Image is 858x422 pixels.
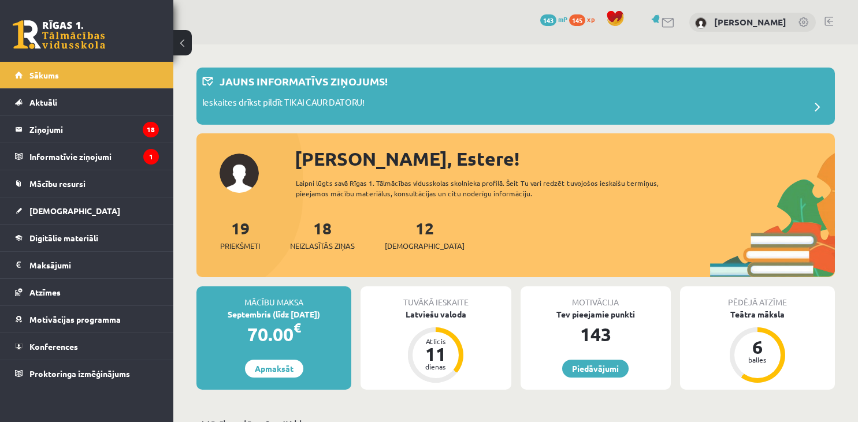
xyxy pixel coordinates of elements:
[569,14,585,26] span: 145
[290,218,355,252] a: 18Neizlasītās ziņas
[29,368,130,379] span: Proktoringa izmēģinājums
[196,320,351,348] div: 70.00
[521,286,671,308] div: Motivācija
[29,314,121,324] span: Motivācijas programma
[29,252,159,278] legend: Maksājumi
[418,363,453,370] div: dienas
[29,143,159,170] legend: Informatīvie ziņojumi
[740,356,775,363] div: balles
[29,341,78,352] span: Konferences
[29,116,159,143] legend: Ziņojumi
[15,62,159,88] a: Sākums
[290,240,355,252] span: Neizlasītās ziņas
[220,240,260,252] span: Priekšmeti
[680,308,835,320] div: Teātra māksla
[740,338,775,356] div: 6
[143,122,159,137] i: 18
[15,197,159,224] a: [DEMOGRAPHIC_DATA]
[296,178,679,199] div: Laipni lūgts savā Rīgas 1. Tālmācības vidusskolas skolnieka profilā. Šeit Tu vari redzēt tuvojošo...
[562,360,629,378] a: Piedāvājumi
[695,17,707,29] img: Estere Naudiņa-Dannenberga
[29,97,57,107] span: Aktuāli
[540,14,556,26] span: 143
[714,16,786,28] a: [PERSON_NAME]
[558,14,567,24] span: mP
[220,218,260,252] a: 19Priekšmeti
[220,73,388,89] p: Jauns informatīvs ziņojums!
[15,225,159,251] a: Digitālie materiāli
[15,252,159,278] a: Maksājumi
[295,145,835,173] div: [PERSON_NAME], Estere!
[385,218,465,252] a: 12[DEMOGRAPHIC_DATA]
[521,320,671,348] div: 143
[540,14,567,24] a: 143 mP
[385,240,465,252] span: [DEMOGRAPHIC_DATA]
[680,308,835,384] a: Teātra māksla 6 balles
[202,96,365,112] p: Ieskaites drīkst pildīt TIKAI CAUR DATORU!
[361,308,511,384] a: Latviešu valoda Atlicis 11 dienas
[15,333,159,360] a: Konferences
[15,89,159,115] a: Aktuāli
[196,308,351,320] div: Septembris (līdz [DATE])
[587,14,595,24] span: xp
[418,345,453,363] div: 11
[15,360,159,387] a: Proktoringa izmēģinājums
[29,70,59,80] span: Sākums
[569,14,600,24] a: 145 xp
[29,178,86,189] span: Mācību resursi
[294,319,301,336] span: €
[196,286,351,308] div: Mācību maksa
[361,286,511,308] div: Tuvākā ieskaite
[29,287,61,297] span: Atzīmes
[245,360,303,378] a: Apmaksāt
[15,306,159,333] a: Motivācijas programma
[15,170,159,197] a: Mācību resursi
[143,149,159,165] i: 1
[680,286,835,308] div: Pēdējā atzīme
[13,20,105,49] a: Rīgas 1. Tālmācības vidusskola
[521,308,671,320] div: Tev pieejamie punkti
[15,279,159,305] a: Atzīmes
[15,143,159,170] a: Informatīvie ziņojumi1
[15,116,159,143] a: Ziņojumi18
[361,308,511,320] div: Latviešu valoda
[29,206,120,216] span: [DEMOGRAPHIC_DATA]
[29,233,98,243] span: Digitālie materiāli
[202,73,829,119] a: Jauns informatīvs ziņojums! Ieskaites drīkst pildīt TIKAI CAUR DATORU!
[418,338,453,345] div: Atlicis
